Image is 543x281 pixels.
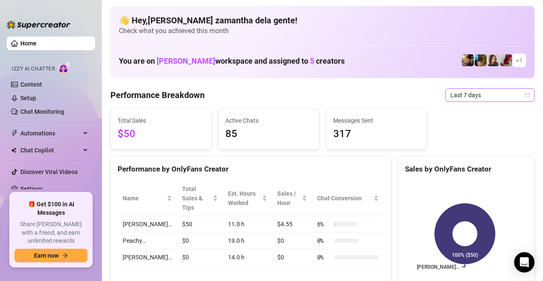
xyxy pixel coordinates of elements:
[14,220,87,245] span: Share [PERSON_NAME] with a friend, and earn unlimited rewards
[14,200,87,217] span: 🎁 Get $100 in AI Messages
[12,65,55,73] span: Izzy AI Chatter
[182,184,211,212] span: Total Sales & Tips
[525,93,530,98] span: calendar
[118,163,384,175] div: Performance by OnlyFans Creator
[177,216,223,233] td: $50
[177,181,223,216] th: Total Sales & Tips
[272,249,312,266] td: $0
[20,95,36,101] a: Setup
[7,20,70,29] img: logo-BBDzfeDw.svg
[118,116,204,125] span: Total Sales
[118,216,177,233] td: [PERSON_NAME]…
[118,181,177,216] th: Name
[119,14,526,26] h4: 👋 Hey, [PERSON_NAME] zamantha dela gente !
[20,126,81,140] span: Automations
[405,163,527,175] div: Sales by OnlyFans Creator
[223,216,272,233] td: 11.0 h
[312,181,384,216] th: Chat Conversion
[118,126,204,142] span: $50
[11,130,18,137] span: thunderbolt
[11,147,17,153] img: Chat Copilot
[317,253,331,262] span: 0 %
[225,116,312,125] span: Active Chats
[118,233,177,249] td: Peachy…
[417,264,459,270] text: [PERSON_NAME]…
[317,194,372,203] span: Chat Conversion
[20,108,64,115] a: Chat Monitoring
[223,233,272,249] td: 19.0 h
[62,253,68,259] span: arrow-right
[475,54,487,66] img: Milly
[277,189,300,208] span: Sales / Hour
[20,81,42,88] a: Content
[123,194,165,203] span: Name
[177,233,223,249] td: $0
[487,54,499,66] img: Nina
[119,26,526,36] span: Check what you achieved this month
[14,249,87,262] button: Earn nowarrow-right
[20,40,37,47] a: Home
[157,56,215,65] span: [PERSON_NAME]
[58,62,71,74] img: AI Chatter
[118,249,177,266] td: [PERSON_NAME]…
[228,189,260,208] div: Est. Hours Worked
[119,56,345,66] h1: You are on workspace and assigned to creators
[317,219,331,229] span: 6 %
[272,233,312,249] td: $0
[20,169,78,175] a: Discover Viral Videos
[20,185,43,192] a: Settings
[110,89,205,101] h4: Performance Breakdown
[34,252,59,259] span: Earn now
[272,216,312,233] td: $4.55
[225,126,312,142] span: 85
[450,89,529,101] span: Last 7 days
[310,56,314,65] span: 5
[516,56,523,65] span: + 1
[317,236,331,245] span: 0 %
[333,126,420,142] span: 317
[514,252,535,273] div: Open Intercom Messenger
[272,181,312,216] th: Sales / Hour
[462,54,474,66] img: Peachy
[20,143,81,157] span: Chat Copilot
[177,249,223,266] td: $0
[333,116,420,125] span: Messages Sent
[223,249,272,266] td: 14.0 h
[500,54,512,66] img: Esme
